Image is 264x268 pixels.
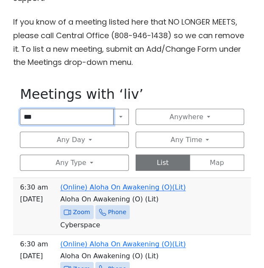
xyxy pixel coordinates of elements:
span: Zoom [73,207,90,217]
span: 6:30 AM [20,181,48,193]
button: Any Day [20,131,128,148]
p: If you know of a meeting listed here that NO LONGER MEETS, please call Central Office (808-946-14... [13,15,251,69]
button: Map [189,154,244,170]
button: Any Type [20,154,128,170]
td: Aloha On Awakening (O) (Lit) [17,193,247,205]
span: Phone [108,207,126,217]
a: (Online) Aloha On Awakening (O)(Lit) [60,183,186,191]
button: List [136,154,190,170]
button: Search [113,109,129,125]
input: Search [20,109,114,125]
h1: Meetings with ‘liv’ [20,86,244,102]
td: Cyberspace [17,219,247,231]
a: (Online) Aloha On Awakening (O)(Lit) [60,240,186,248]
span: [DATE] [20,193,48,205]
span: [DATE] [20,250,48,262]
button: Anywhere [136,109,244,125]
td: Aloha On Awakening (O) (Lit) [17,250,247,262]
button: Any Time [136,131,244,148]
span: 6:30 AM [20,238,48,250]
